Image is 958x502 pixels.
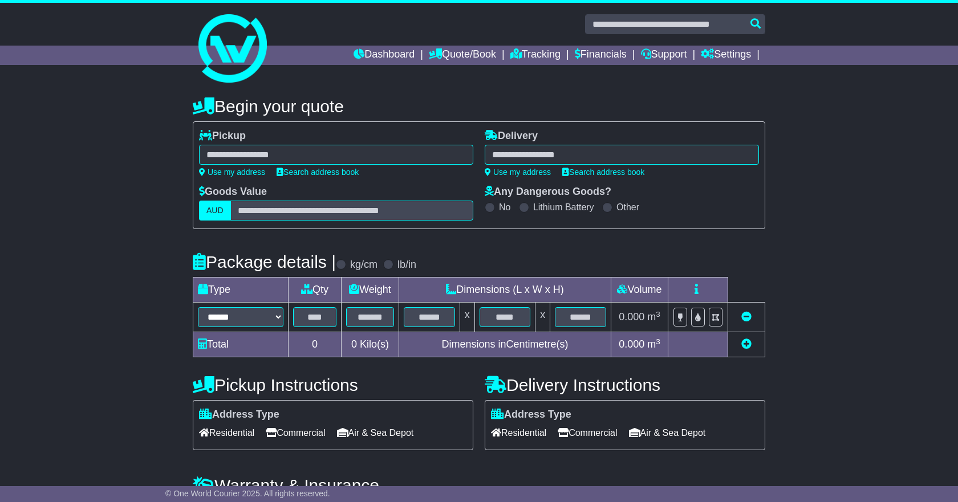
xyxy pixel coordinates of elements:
[429,46,496,65] a: Quote/Book
[647,311,660,323] span: m
[460,303,474,332] td: x
[193,252,336,271] h4: Package details |
[656,310,660,319] sup: 3
[266,424,325,442] span: Commercial
[619,338,644,350] span: 0.000
[558,424,617,442] span: Commercial
[199,201,231,221] label: AUD
[193,476,765,495] h4: Warranty & Insurance
[491,409,571,421] label: Address Type
[562,168,644,177] a: Search address book
[741,338,752,350] a: Add new item
[619,311,644,323] span: 0.000
[641,46,687,65] a: Support
[656,337,660,346] sup: 3
[701,46,751,65] a: Settings
[533,202,594,213] label: Lithium Battery
[193,376,473,394] h4: Pickup Instructions
[485,168,551,177] a: Use my address
[499,202,510,213] label: No
[535,303,550,332] td: x
[193,277,289,303] td: Type
[629,424,706,442] span: Air & Sea Depot
[351,338,357,350] span: 0
[199,168,265,177] a: Use my address
[337,424,414,442] span: Air & Sea Depot
[647,338,660,350] span: m
[199,186,267,198] label: Goods Value
[350,259,377,271] label: kg/cm
[199,424,254,442] span: Residential
[199,409,279,421] label: Address Type
[611,277,668,303] td: Volume
[485,130,538,142] label: Delivery
[277,168,359,177] a: Search address book
[399,332,611,357] td: Dimensions in Centimetre(s)
[199,130,246,142] label: Pickup
[510,46,561,65] a: Tracking
[397,259,416,271] label: lb/in
[616,202,639,213] label: Other
[491,424,546,442] span: Residential
[485,376,765,394] h4: Delivery Instructions
[193,332,289,357] td: Total
[289,332,342,357] td: 0
[485,186,611,198] label: Any Dangerous Goods?
[399,277,611,303] td: Dimensions (L x W x H)
[354,46,415,65] a: Dashboard
[741,311,752,323] a: Remove this item
[289,277,342,303] td: Qty
[342,277,399,303] td: Weight
[342,332,399,357] td: Kilo(s)
[193,97,765,116] h4: Begin your quote
[575,46,627,65] a: Financials
[165,489,330,498] span: © One World Courier 2025. All rights reserved.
